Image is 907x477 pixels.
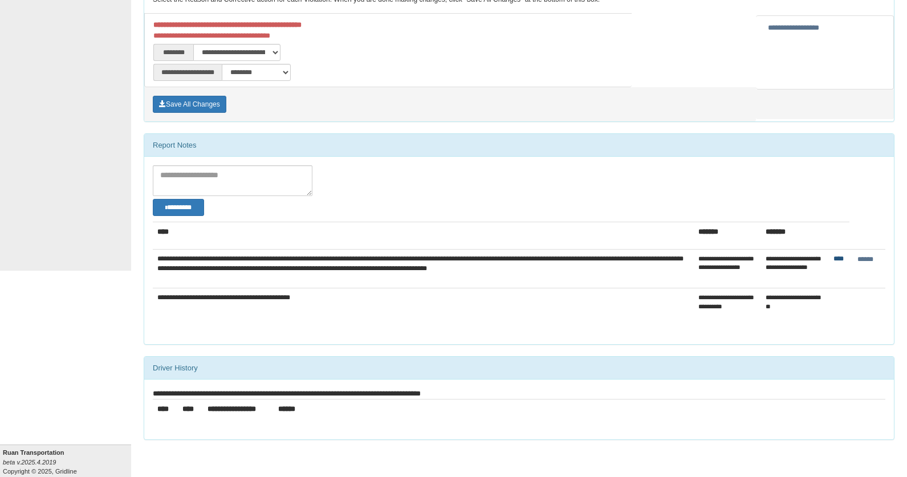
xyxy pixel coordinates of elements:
div: Report Notes [144,134,894,157]
button: Save [153,96,226,113]
button: Change Filter Options [153,199,204,216]
div: Copyright © 2025, Gridline [3,448,131,476]
div: Driver History [144,357,894,380]
b: Ruan Transportation [3,449,64,456]
i: beta v.2025.4.2019 [3,459,56,466]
